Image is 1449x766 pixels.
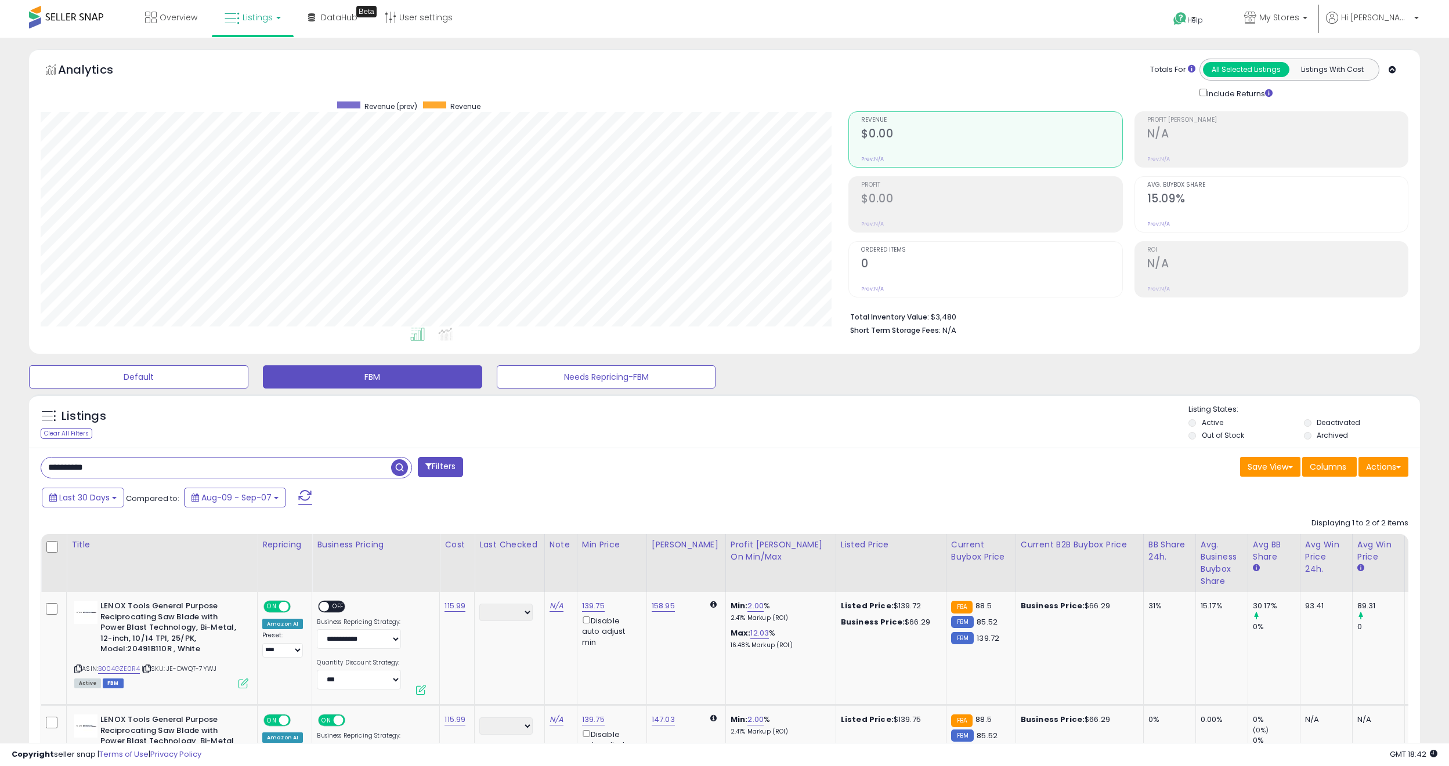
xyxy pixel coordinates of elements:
a: N/A [550,600,563,612]
div: Amazon AI [262,619,303,629]
div: Avg. Business Buybox Share [1201,539,1243,587]
small: FBM [951,616,974,628]
span: DataHub [321,12,357,23]
div: Avg Win Price [1357,539,1400,563]
small: Prev: N/A [1147,285,1170,292]
button: Actions [1358,457,1408,477]
div: % [731,628,827,649]
a: 12.03 [750,627,769,639]
span: 2025-10-8 18:42 GMT [1390,749,1437,760]
b: Listed Price: [841,600,894,611]
div: Disable auto adjust min [582,728,638,761]
div: 0% [1253,622,1300,632]
span: 139.72 [977,633,999,644]
a: 139.75 [582,600,605,612]
div: $139.72 [841,601,937,611]
label: Active [1202,418,1223,427]
small: (0%) [1253,725,1269,735]
img: 31qtTRMY+6L._SL40_.jpg [74,714,97,738]
span: 88.5 [975,714,992,725]
div: Clear All Filters [41,428,92,439]
div: Cost [445,539,469,551]
div: 93.41 [1305,601,1343,611]
h2: $0.00 [861,127,1122,143]
div: $66.29 [1021,601,1134,611]
div: Title [71,539,252,551]
span: N/A [942,325,956,336]
h2: N/A [1147,257,1408,273]
h2: 0 [861,257,1122,273]
small: Prev: N/A [861,155,884,162]
span: OFF [289,602,308,612]
button: Default [29,365,248,389]
b: Total Inventory Value: [850,312,929,322]
div: N/A [1357,714,1396,725]
b: Min: [731,714,748,725]
small: FBA [951,714,973,727]
small: Prev: N/A [1147,155,1170,162]
div: 0% [1253,714,1300,725]
div: Current Buybox Price [951,539,1011,563]
span: Avg. Buybox Share [1147,182,1408,188]
div: 0% [1148,714,1187,725]
button: All Selected Listings [1203,62,1289,77]
span: ROI [1147,247,1408,253]
span: ON [265,716,279,725]
label: Archived [1317,430,1348,440]
span: Profit [861,182,1122,188]
small: Prev: N/A [861,285,884,292]
small: Avg BB Share. [1253,563,1260,573]
span: 85.52 [977,730,998,741]
label: Deactivated [1317,418,1360,427]
div: Repricing [262,539,307,551]
b: LENOX Tools General Purpose Reciprocating Saw Blade with Power Blast Technology, Bi-Metal, 12-inc... [100,601,241,658]
div: Avg BB Share [1253,539,1295,563]
div: 0 [1357,622,1404,632]
div: 89.31 [1357,601,1404,611]
div: $66.29 [841,617,937,627]
div: ASIN: [74,601,248,687]
div: Displaying 1 to 2 of 2 items [1311,518,1408,529]
div: 15.17% [1201,601,1239,611]
div: [PERSON_NAME] [652,539,721,551]
div: % [731,601,827,622]
button: Aug-09 - Sep-07 [184,488,286,507]
b: Listed Price: [841,714,894,725]
div: BB Share 24h. [1148,539,1191,563]
a: 147.03 [652,714,675,725]
span: Profit [PERSON_NAME] [1147,117,1408,124]
b: Business Price: [841,616,905,627]
strong: Copyright [12,749,54,760]
b: Short Term Storage Fees: [850,325,941,335]
div: Profit [PERSON_NAME] on Min/Max [731,539,831,563]
a: 139.75 [582,714,605,725]
span: Overview [160,12,197,23]
span: OFF [289,716,308,725]
span: Last 30 Days [59,492,110,503]
span: Revenue (prev) [364,101,417,111]
div: Last Checked [479,539,540,551]
div: 30.17% [1253,601,1300,611]
button: Columns [1302,457,1357,477]
img: 31qtTRMY+6L._SL40_.jpg [74,601,97,624]
span: 88.5 [975,600,992,611]
span: Revenue [450,101,480,111]
div: N/A [1305,714,1343,725]
label: Quantity Discount Strategy: [317,659,401,667]
div: Business Pricing [317,539,435,551]
span: Revenue [861,117,1122,124]
small: Avg Win Price. [1357,563,1364,573]
span: Columns [1310,461,1346,473]
button: Filters [418,457,463,477]
a: B004GZE0R4 [98,664,140,674]
div: Note [550,539,572,551]
span: My Stores [1259,12,1299,23]
a: Help [1164,3,1226,38]
span: FBM [103,678,124,688]
a: Hi [PERSON_NAME] [1326,12,1419,38]
button: Needs Repricing-FBM [497,365,716,389]
small: FBM [951,729,974,742]
span: 85.52 [977,616,998,627]
div: 31% [1148,601,1187,611]
a: 2.00 [747,600,764,612]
